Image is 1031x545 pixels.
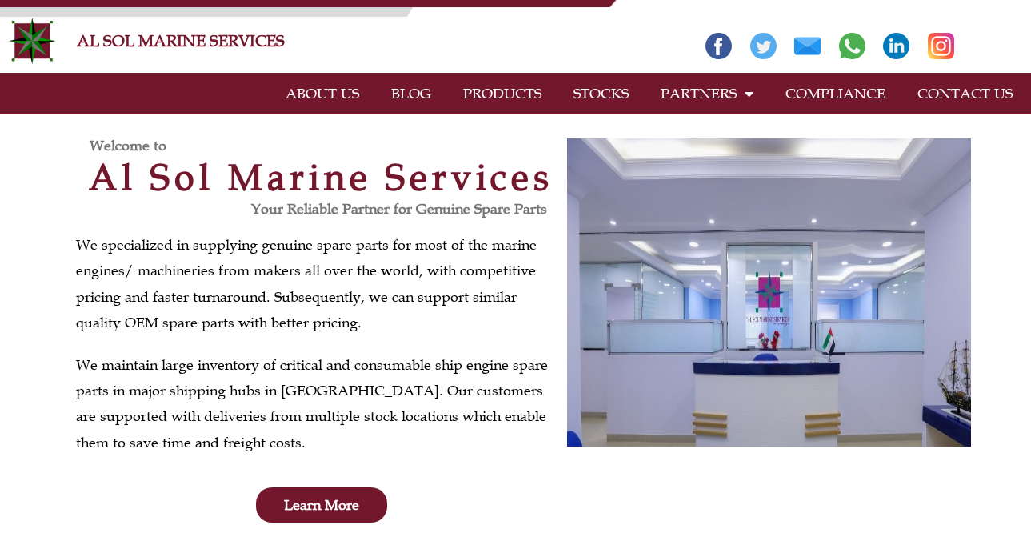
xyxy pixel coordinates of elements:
a: PRODUCTS [447,75,557,112]
img: Alsolmarine-logo [8,17,56,65]
span: Learn More [284,498,359,512]
a: STOCKS [557,75,645,112]
a: CONTACT US [901,75,1029,112]
a: PARTNERS [645,75,769,112]
a: AL SOL MARINE SERVICES [77,31,285,50]
p: We maintain large inventory of critical and consumable ship engine spare parts in major shipping ... [76,352,559,456]
a: BLOG [375,75,447,112]
h2: Al Sol Marine Services [76,159,567,195]
a: COMPLIANCE [769,75,901,112]
h3: Your Reliable Partner for Genuine Spare Parts [76,202,547,216]
a: Learn More [256,487,387,523]
a: ABOUT US [270,75,375,112]
h3: Welcome to [90,138,567,153]
p: We specialized in supplying genuine spare parts for most of the marine engines/ machineries from ... [76,232,559,336]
